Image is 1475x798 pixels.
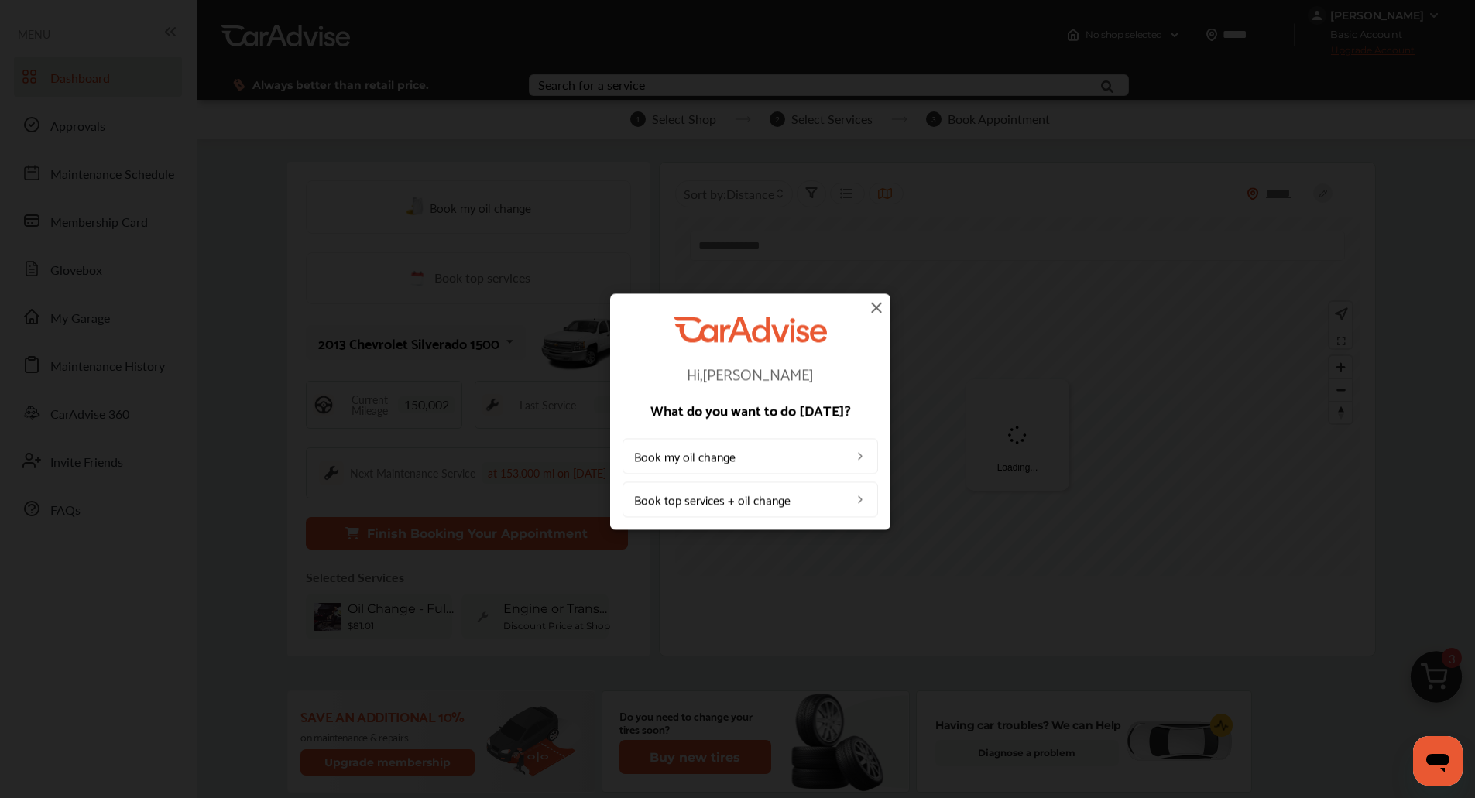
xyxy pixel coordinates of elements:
iframe: Button to launch messaging window [1413,736,1463,786]
p: Hi, [PERSON_NAME] [623,365,878,381]
a: Book my oil change [623,438,878,474]
img: left_arrow_icon.0f472efe.svg [854,493,866,505]
img: left_arrow_icon.0f472efe.svg [854,450,866,462]
img: close-icon.a004319c.svg [867,298,886,317]
p: What do you want to do [DATE]? [623,402,878,416]
img: CarAdvise Logo [674,317,827,342]
a: Book top services + oil change [623,481,878,517]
